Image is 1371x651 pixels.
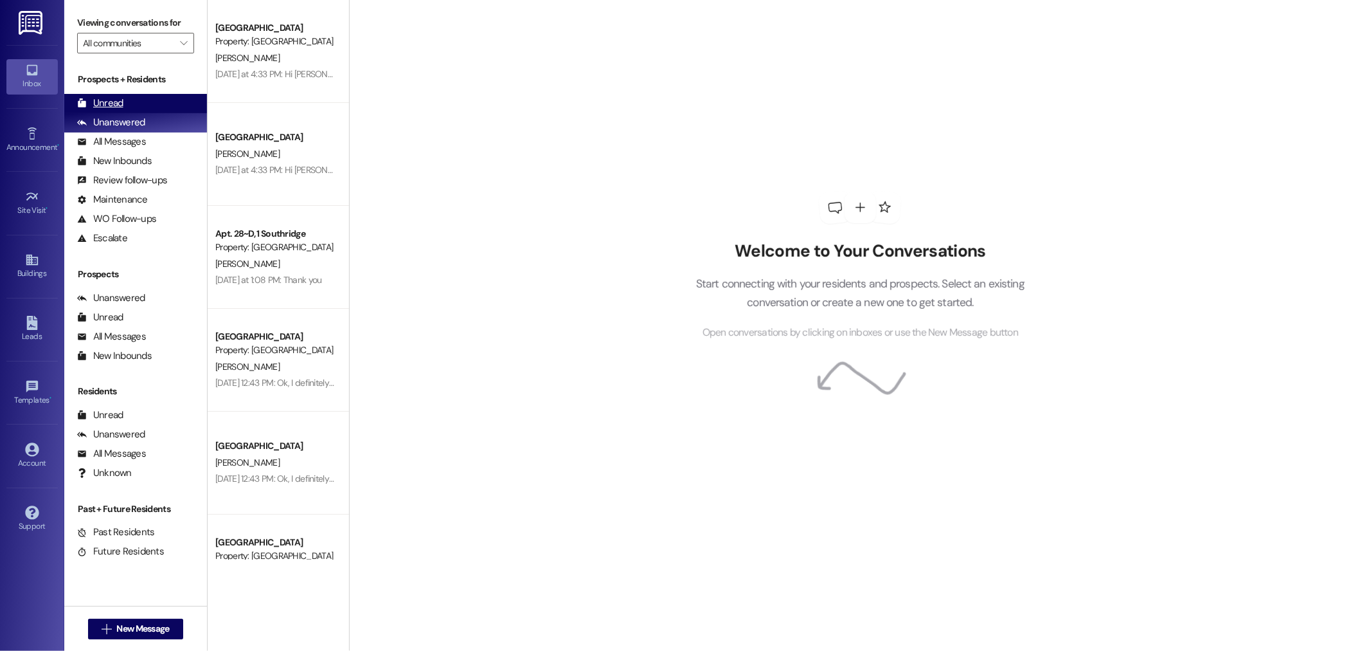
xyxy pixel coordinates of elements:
a: Support [6,502,58,536]
div: Past Residents [77,526,155,539]
div: Unread [77,408,123,422]
div: Unanswered [77,116,145,129]
a: Templates • [6,376,58,410]
a: Site Visit • [6,186,58,221]
div: Property: [GEOGRAPHIC_DATA] [215,549,334,563]
div: Unread [77,311,123,324]
div: Unread [77,96,123,110]
span: [PERSON_NAME] [215,148,280,160]
div: Residents [64,385,207,398]
div: [GEOGRAPHIC_DATA] [215,21,334,35]
div: [GEOGRAPHIC_DATA] [215,536,334,549]
div: [GEOGRAPHIC_DATA] [215,439,334,453]
span: • [57,141,59,150]
div: New Inbounds [77,154,152,168]
div: [GEOGRAPHIC_DATA] [215,131,334,144]
div: Maintenance [77,193,148,206]
div: Apt. 28~D, 1 Southridge [215,227,334,241]
div: New Inbounds [77,349,152,363]
div: All Messages [77,330,146,344]
div: Property: [GEOGRAPHIC_DATA] [215,344,334,357]
div: Unanswered [77,428,145,441]
div: Review follow-ups [77,174,167,187]
div: Property: [GEOGRAPHIC_DATA] [215,241,334,254]
i:  [180,38,187,48]
span: • [49,394,51,403]
span: [PERSON_NAME] [215,457,280,468]
div: [GEOGRAPHIC_DATA] [215,330,334,344]
div: Unanswered [77,291,145,305]
a: Account [6,439,58,473]
span: New Message [116,622,169,636]
a: Leads [6,312,58,347]
div: All Messages [77,447,146,461]
i:  [102,624,111,634]
input: All communities [83,33,174,53]
div: All Messages [77,135,146,149]
span: Open conversations by clicking on inboxes or use the New Message button [703,325,1018,340]
div: WO Follow-ups [77,212,156,226]
button: New Message [88,619,183,639]
span: • [46,204,48,213]
span: [PERSON_NAME] [215,258,280,270]
label: Viewing conversations for [77,13,194,33]
div: Prospects [64,268,207,281]
div: Unknown [77,466,132,480]
img: ResiDesk Logo [19,11,45,35]
div: [DATE] at 1:08 PM: Thank you [215,274,321,286]
a: Buildings [6,249,58,284]
div: Prospects + Residents [64,73,207,86]
span: [PERSON_NAME] [215,52,280,64]
div: Past + Future Residents [64,502,207,516]
p: Start connecting with your residents and prospects. Select an existing conversation or create a n... [676,275,1044,311]
a: Inbox [6,59,58,94]
h2: Welcome to Your Conversations [676,241,1044,262]
div: Future Residents [77,545,164,558]
div: Escalate [77,232,127,245]
div: [DATE] 12:43 PM: Ok, I definitely vacuumed the stairs thoroughly but that's ok [215,473,497,484]
span: [PERSON_NAME] [215,361,280,372]
div: [DATE] 12:43 PM: Ok, I definitely vacuumed the stairs thoroughly but that's ok [215,377,497,389]
div: Property: [GEOGRAPHIC_DATA] [215,35,334,48]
